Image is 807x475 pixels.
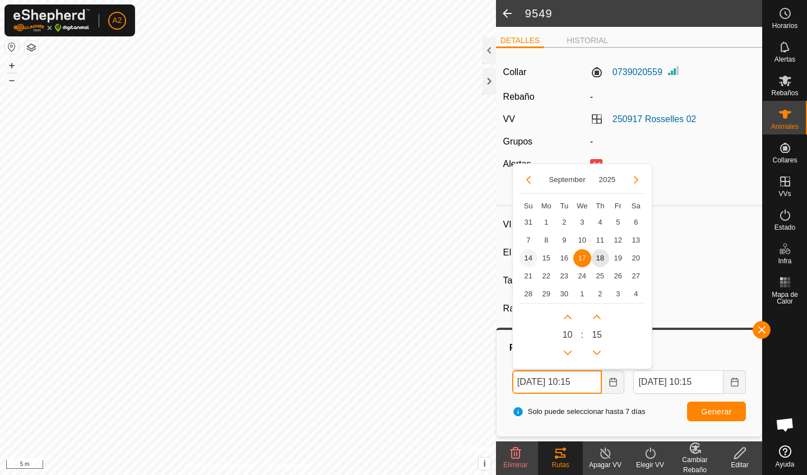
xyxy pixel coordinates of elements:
[609,213,627,231] td: 5
[520,249,537,267] td: 14
[591,249,609,267] span: 18
[559,344,577,362] p-button: Previous Hour
[520,213,537,231] span: 31
[596,202,604,210] span: Th
[772,22,797,29] span: Horarios
[573,213,591,231] td: 3
[537,231,555,249] td: 8
[503,461,527,469] span: Eliminar
[627,213,645,231] td: 6
[591,231,609,249] td: 11
[503,301,587,316] label: Raza
[555,285,573,303] span: 30
[774,224,795,231] span: Estado
[588,344,606,362] p-button: Previous Minute
[5,73,18,87] button: –
[609,231,627,249] td: 12
[771,123,799,130] span: Animales
[592,328,602,342] span: 15
[560,202,568,210] span: Tu
[591,285,609,303] td: 2
[667,64,680,77] img: Intensidad de Señal
[5,40,18,54] button: Restablecer Mapa
[503,273,587,288] label: Tatuaje o Marca
[13,9,90,32] img: Logo Gallagher
[538,460,583,470] div: Rutas
[503,66,527,79] label: Collar
[268,460,305,471] a: Contáctenos
[613,114,696,124] a: 250917 Rosselles 02
[583,460,628,470] div: Apagar VV
[544,173,590,186] button: Choose Month
[591,213,609,231] td: 4
[562,35,613,46] li: HISTORIAL
[627,249,645,267] span: 20
[503,114,515,124] label: VV
[537,213,555,231] td: 1
[537,267,555,285] td: 22
[590,92,593,101] span: -
[771,90,798,96] span: Rebaños
[512,164,652,370] div: Choose Date
[609,249,627,267] td: 19
[537,285,555,303] td: 29
[602,370,624,394] button: Choose Date
[609,267,627,285] td: 26
[672,455,717,475] div: Cambiar Rebaño
[577,202,587,210] span: We
[555,249,573,267] span: 16
[573,249,591,267] span: 17
[573,231,591,249] td: 10
[537,249,555,267] td: 15
[627,231,645,249] td: 13
[520,285,537,303] span: 28
[520,171,537,189] button: Previous Month
[520,267,537,285] td: 21
[5,59,18,72] button: +
[496,35,545,48] li: DETALLES
[768,408,802,441] div: Chat abierto
[541,202,551,210] span: Mo
[484,459,486,468] span: i
[503,137,532,146] label: Grupos
[573,267,591,285] td: 24
[717,460,762,470] div: Editar
[628,460,672,470] div: Elegir VV
[627,171,645,189] button: Next Month
[591,267,609,285] td: 25
[190,460,254,471] a: Política de Privacidad
[555,267,573,285] td: 23
[763,441,807,472] a: Ayuda
[559,308,577,326] p-button: Next Hour
[627,267,645,285] span: 27
[588,308,606,326] p-button: Next Minute
[766,291,804,305] span: Mapa de Calor
[520,231,537,249] span: 7
[524,202,533,210] span: Su
[772,157,797,164] span: Collares
[573,285,591,303] td: 1
[25,41,38,54] button: Capas del Mapa
[555,213,573,231] td: 2
[555,231,573,249] td: 9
